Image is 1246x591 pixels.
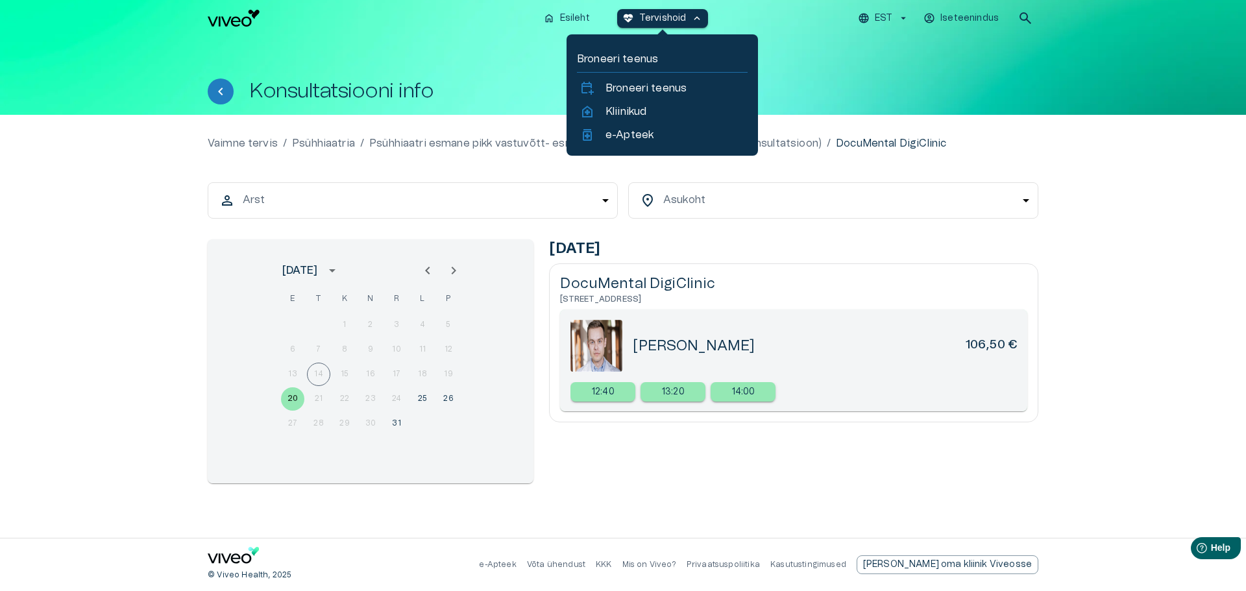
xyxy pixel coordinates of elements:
a: Kasutustingimused [770,561,846,568]
p: EST [875,12,892,25]
a: KKK [596,561,612,568]
p: 12:40 [592,385,615,399]
span: calendar_add_on [580,80,595,96]
p: Mis on Viveo? [622,559,676,570]
h6: [STREET_ADDRESS] [560,294,1027,305]
a: Select new timeslot for rescheduling [641,382,705,402]
a: Navigate to homepage [208,10,533,27]
a: Vaimne tervis [208,136,278,151]
button: 20 [281,387,304,411]
p: 14:00 [732,385,755,399]
span: esmaspäev [281,286,304,312]
button: homeEsileht [538,9,596,28]
p: [PERSON_NAME] oma kliinik Viveosse [863,558,1032,572]
button: open search modal [1012,5,1038,31]
a: Send email to partnership request to viveo [857,555,1038,574]
a: home_healthKliinikud [580,104,745,119]
img: 80.png [570,320,622,372]
a: e-Apteek [479,561,516,568]
p: Võta ühendust [527,559,585,570]
button: Iseteenindus [922,9,1002,28]
span: neljapäev [359,286,382,312]
a: medicatione-Apteek [580,127,745,143]
h5: [DATE] [549,239,1038,258]
button: 31 [385,412,408,435]
p: Kliinikud [605,104,646,119]
button: 25 [411,387,434,411]
a: Select new timeslot for rescheduling [570,382,635,402]
span: keyboard_arrow_up [691,12,703,24]
a: calendar_add_onBroneeri teenus [580,80,745,96]
img: Viveo logo [208,10,260,27]
div: 14:00 [711,382,776,402]
span: pühapäev [437,286,460,312]
h1: Konsultatsiooni info [249,80,434,103]
p: Broneeri teenus [605,80,687,96]
span: kolmapäev [333,286,356,312]
p: DocuMental DigiClinic [836,136,946,151]
button: EST [856,9,911,28]
span: home [543,12,555,24]
span: medication [580,127,595,143]
p: © Viveo Health, 2025 [208,570,291,581]
span: person [219,193,235,208]
span: home_health [580,104,595,119]
span: ecg_heart [622,12,634,24]
h5: DocuMental DigiClinic [560,274,1027,293]
div: [DATE] [282,263,317,278]
span: laupäev [411,286,434,312]
h5: [PERSON_NAME] [633,337,755,356]
a: Select new timeslot for rescheduling [711,382,776,402]
div: [PERSON_NAME] oma kliinik Viveosse [857,555,1038,574]
span: reede [385,286,408,312]
p: / [360,136,364,151]
p: e-Apteek [605,127,654,143]
div: 13:20 [641,382,705,402]
p: / [827,136,831,151]
a: Psühhiaatria [292,136,355,151]
button: Next month [441,258,467,283]
div: 12:40 [570,382,635,402]
p: 13:20 [662,385,685,399]
iframe: Help widget launcher [1145,532,1246,568]
button: Tagasi [208,78,234,104]
p: / [283,136,287,151]
p: Esileht [560,12,590,25]
span: teisipäev [307,286,330,312]
p: Broneeri teenus [577,51,748,67]
a: Privaatsuspoliitika [687,561,760,568]
p: Iseteenindus [940,12,999,25]
a: Navigate to home page [208,547,260,568]
span: search [1018,10,1033,26]
button: 26 [437,387,460,411]
button: ecg_heartTervishoidkeyboard_arrow_up [617,9,709,28]
h6: 106,50 € [965,337,1017,356]
button: calendar view is open, switch to year view [321,259,343,282]
span: location_on [640,193,655,208]
p: Tervishoid [639,12,687,25]
a: Psühhiaatri esmane pikk vastuvõtt- esmane plus: kaasnevad häired (videokonsultatsioon) [369,136,822,151]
